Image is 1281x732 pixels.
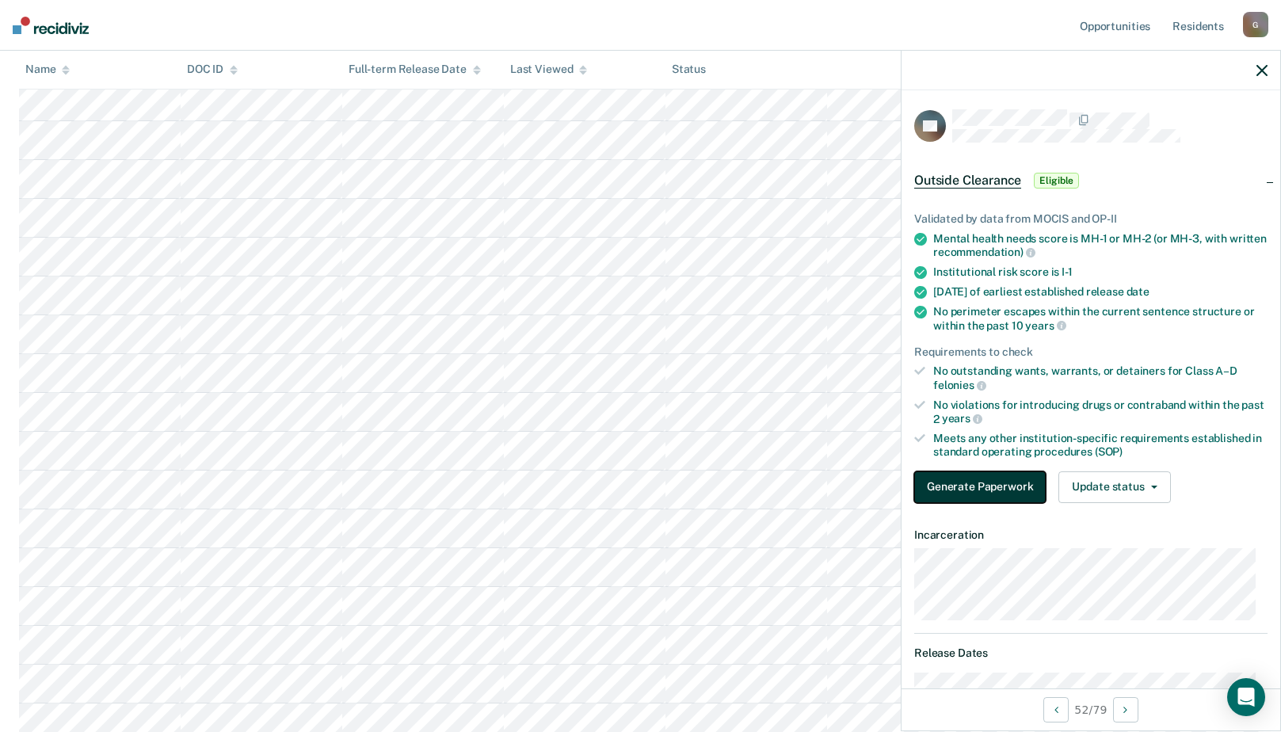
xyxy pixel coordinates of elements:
[1058,471,1170,503] button: Update status
[933,285,1268,299] div: [DATE] of earliest established release
[349,63,481,77] div: Full-term Release Date
[510,63,587,77] div: Last Viewed
[1127,285,1149,298] span: date
[1043,697,1069,722] button: Previous Opportunity
[933,398,1268,425] div: No violations for introducing drugs or contraband within the past 2
[672,63,706,77] div: Status
[914,471,1046,503] button: Generate Paperwork
[1243,12,1268,37] div: G
[914,528,1268,542] dt: Incarceration
[1095,445,1123,458] span: (SOP)
[1113,697,1138,722] button: Next Opportunity
[914,345,1268,359] div: Requirements to check
[933,432,1268,459] div: Meets any other institution-specific requirements established in standard operating procedures
[933,232,1268,259] div: Mental health needs score is MH-1 or MH-2 (or MH-3, with written
[902,688,1280,730] div: 52 / 79
[902,155,1280,206] div: Outside ClearanceEligible
[914,646,1268,660] dt: Release Dates
[933,265,1268,279] div: Institutional risk score is
[1025,319,1066,332] span: years
[1062,265,1073,278] span: I-1
[933,379,986,391] span: felonies
[1034,173,1079,189] span: Eligible
[25,63,70,77] div: Name
[187,63,238,77] div: DOC ID
[914,212,1268,226] div: Validated by data from MOCIS and OP-II
[942,412,982,425] span: years
[13,17,89,34] img: Recidiviz
[933,305,1268,332] div: No perimeter escapes within the current sentence structure or within the past 10
[933,364,1268,391] div: No outstanding wants, warrants, or detainers for Class A–D
[1227,678,1265,716] div: Open Intercom Messenger
[914,173,1021,189] span: Outside Clearance
[933,246,1035,258] span: recommendation)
